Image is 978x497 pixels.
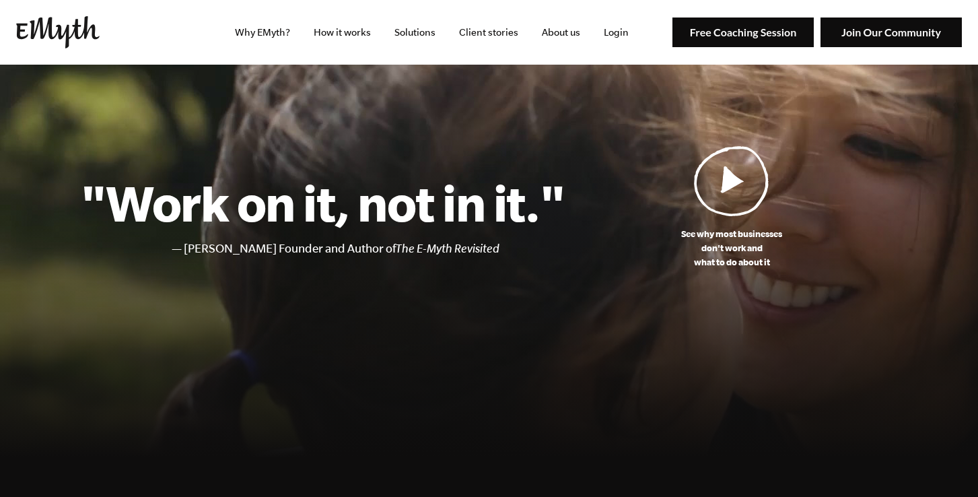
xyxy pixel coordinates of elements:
[565,145,899,269] a: See why most businessesdon't work andwhat to do about it
[820,18,962,48] img: Join Our Community
[16,16,100,48] img: EMyth
[184,239,565,259] li: [PERSON_NAME] Founder and Author of
[672,18,814,48] img: Free Coaching Session
[694,145,769,216] img: Play Video
[565,227,899,269] p: See why most businesses don't work and what to do about it
[80,173,565,232] h1: "Work on it, not in it."
[396,242,499,255] i: The E-Myth Revisited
